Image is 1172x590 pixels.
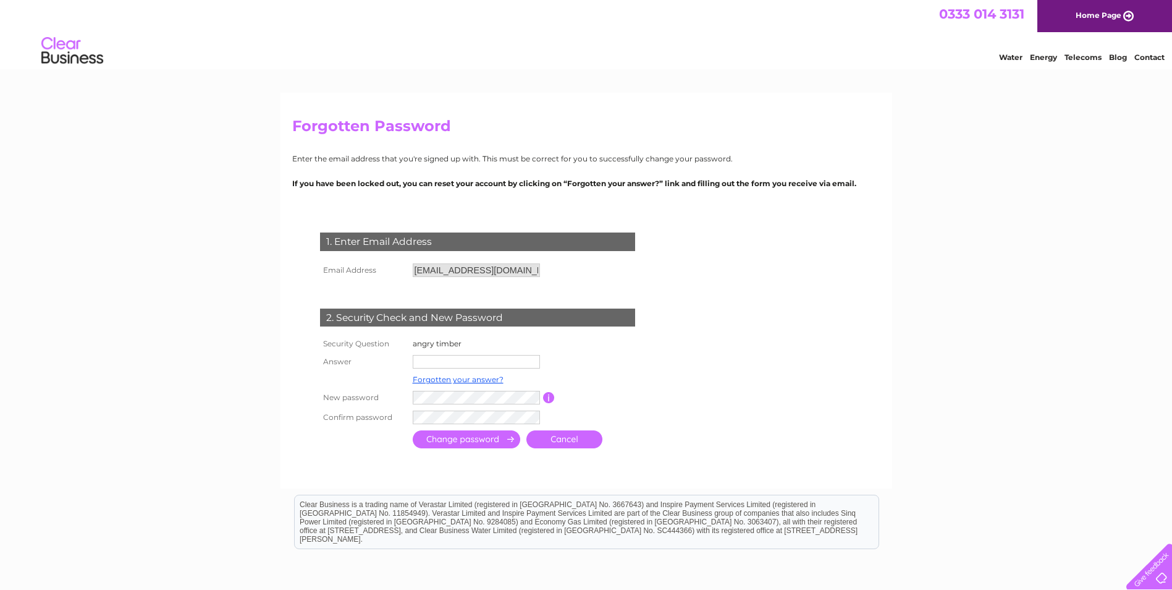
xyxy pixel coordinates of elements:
th: Email Address [317,260,410,280]
th: Security Question [317,336,410,352]
img: logo.png [41,32,104,70]
h2: Forgotten Password [292,118,880,141]
p: If you have been locked out, you can reset your account by clicking on “Forgotten your answer?” l... [292,177,880,189]
a: 0333 014 3131 [939,6,1024,22]
div: 2. Security Check and New Password [320,309,635,327]
th: New password [317,388,410,408]
input: Submit [413,430,520,448]
p: Enter the email address that you're signed up with. This must be correct for you to successfully ... [292,153,880,165]
a: Contact [1134,53,1165,62]
label: angry timber [413,339,462,348]
th: Answer [317,352,410,372]
a: Blog [1109,53,1127,62]
th: Confirm password [317,408,410,427]
a: Cancel [526,430,602,448]
a: Water [999,53,1022,62]
div: 1. Enter Email Address [320,233,635,251]
a: Telecoms [1064,53,1102,62]
a: Energy [1030,53,1057,62]
input: Information [543,392,555,403]
a: Forgotten your answer? [413,375,504,384]
div: Clear Business is a trading name of Verastar Limited (registered in [GEOGRAPHIC_DATA] No. 3667643... [295,7,879,60]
